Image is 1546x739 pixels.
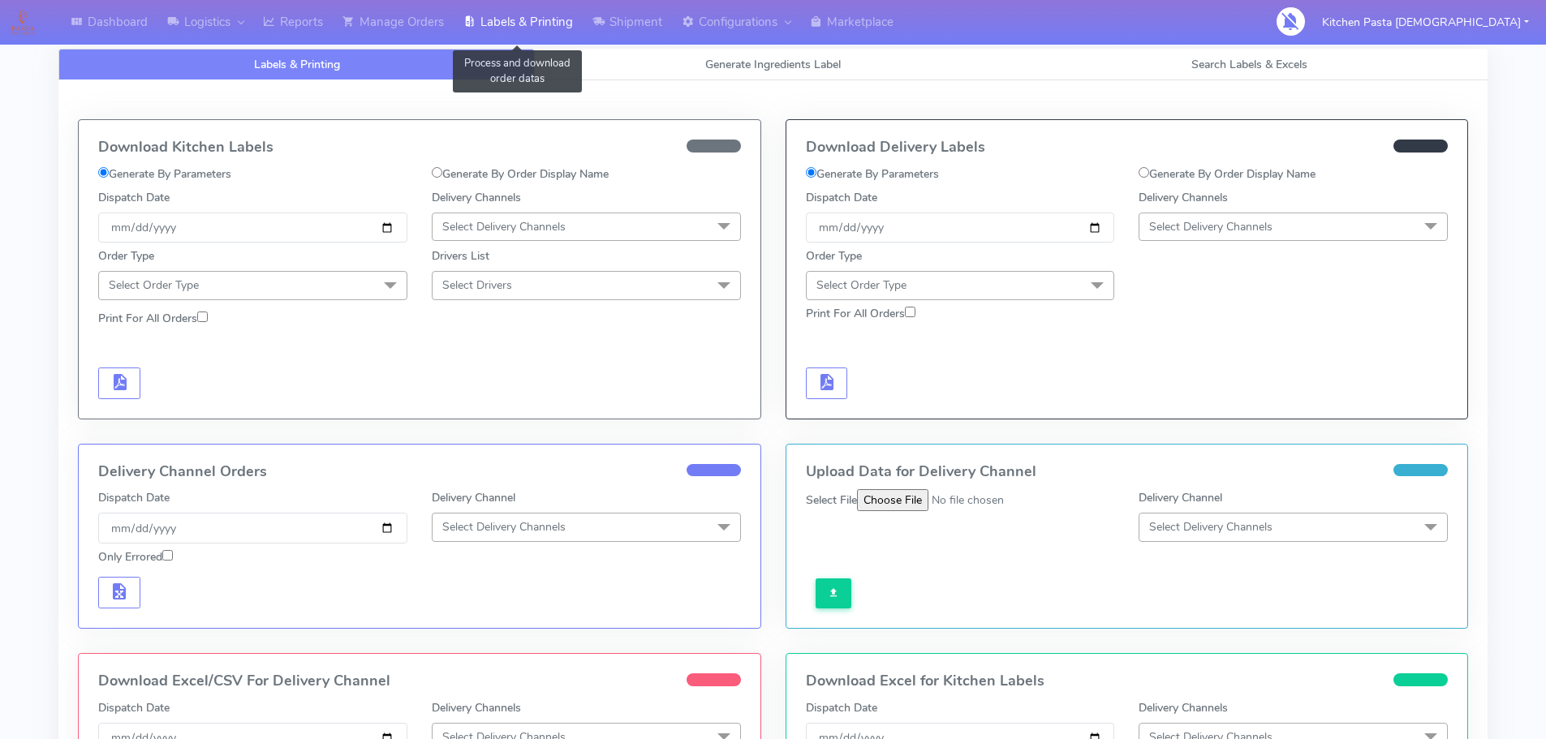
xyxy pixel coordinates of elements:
h4: Download Delivery Labels [806,140,1449,156]
label: Order Type [806,247,862,264]
label: Dispatch Date [98,699,170,716]
ul: Tabs [58,49,1488,80]
label: Delivery Channels [1139,189,1228,206]
label: Delivery Channel [432,489,515,506]
span: Search Labels & Excels [1191,57,1307,72]
label: Dispatch Date [806,699,877,716]
span: Select Delivery Channels [1149,219,1273,234]
span: Generate Ingredients Label [705,57,841,72]
input: Generate By Parameters [806,167,816,178]
label: Print For All Orders [806,305,915,322]
label: Print For All Orders [98,310,208,327]
label: Dispatch Date [98,489,170,506]
span: Labels & Printing [254,57,340,72]
span: Select Order Type [816,277,906,293]
label: Generate By Order Display Name [432,165,609,183]
label: Select File [806,492,857,509]
button: Kitchen Pasta [DEMOGRAPHIC_DATA] [1310,6,1541,39]
h4: Download Excel for Kitchen Labels [806,673,1449,690]
label: Drivers List [432,247,489,264]
label: Generate By Parameters [806,165,939,183]
label: Only Errored [98,548,173,565]
label: Order Type [98,247,154,264]
input: Generate By Order Display Name [432,167,442,178]
h4: Download Kitchen Labels [98,140,741,156]
label: Delivery Channels [1139,699,1228,716]
h4: Upload Data for Delivery Channel [806,464,1449,480]
label: Generate By Parameters [98,165,231,183]
input: Print For All Orders [197,311,208,322]
h4: Download Excel/CSV For Delivery Channel [98,673,741,690]
span: Select Delivery Channels [442,219,566,234]
input: Print For All Orders [905,307,915,317]
h4: Delivery Channel Orders [98,464,741,480]
input: Generate By Order Display Name [1139,167,1149,178]
label: Delivery Channel [1139,489,1222,506]
input: Generate By Parameters [98,167,109,178]
span: Select Delivery Channels [442,519,566,535]
span: Select Delivery Channels [1149,519,1273,535]
label: Delivery Channels [432,699,521,716]
span: Select Drivers [442,277,512,293]
input: Only Errored [162,550,173,561]
label: Dispatch Date [98,189,170,206]
span: Select Order Type [109,277,199,293]
label: Delivery Channels [432,189,521,206]
label: Dispatch Date [806,189,877,206]
label: Generate By Order Display Name [1139,165,1316,183]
